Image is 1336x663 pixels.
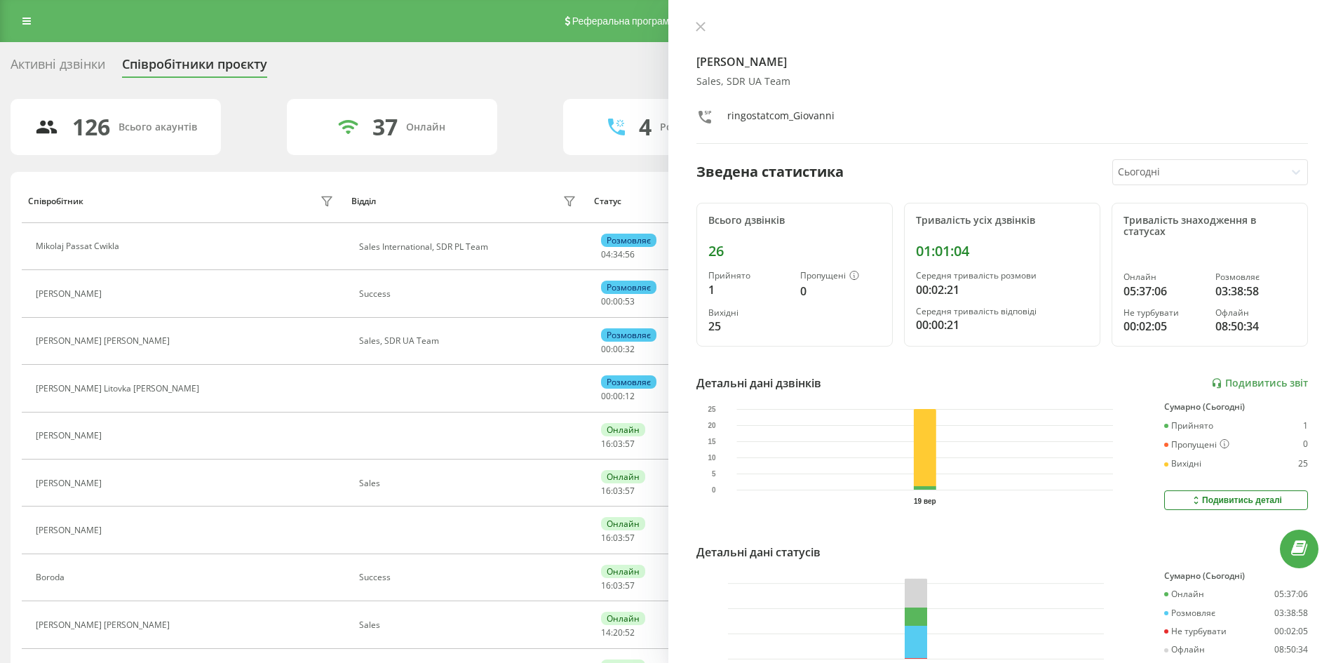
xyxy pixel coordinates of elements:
div: Всього акаунтів [119,121,197,133]
span: 03 [613,580,623,591]
text: 5 [711,470,715,478]
div: Вихідні [1164,459,1201,469]
div: Mikolaj Passat Cwikla [36,241,123,251]
div: ringostatcom_Giovanni [727,109,835,129]
div: : : [601,581,635,591]
div: Сумарно (Сьогодні) [1164,571,1308,581]
div: 0 [1303,439,1308,450]
div: [PERSON_NAME] [36,289,105,299]
div: Онлайн [601,470,645,483]
span: 00 [613,295,623,307]
span: 12 [625,390,635,402]
div: Розмовляє [1164,608,1215,618]
div: Розмовляє [1215,272,1296,282]
span: 57 [625,438,635,450]
div: 00:00:21 [916,316,1088,333]
div: Онлайн [601,423,645,436]
span: 03 [613,532,623,544]
span: 57 [625,580,635,591]
div: 00:02:21 [916,281,1088,298]
div: 03:38:58 [1215,283,1296,300]
div: Розмовляє [601,281,656,294]
span: 57 [625,485,635,497]
div: Розмовляє [601,234,656,247]
div: 1 [1303,421,1308,431]
div: 0 [800,283,881,300]
span: 56 [625,248,635,260]
span: Реферальна програма [572,15,675,27]
div: Статус [594,196,621,206]
div: Онлайн [601,565,645,578]
div: Прийнято [1164,421,1213,431]
span: 04 [601,248,611,260]
span: 00 [601,343,611,355]
div: Тривалість усіх дзвінків [916,215,1088,227]
div: Відділ [351,196,376,206]
div: Success [359,572,580,582]
div: 01:01:04 [916,243,1088,260]
span: 34 [613,248,623,260]
div: 25 [1298,459,1308,469]
div: 126 [72,114,110,140]
div: [PERSON_NAME] [36,478,105,488]
div: Середня тривалість відповіді [916,307,1088,316]
div: 05:37:06 [1274,589,1308,599]
div: [PERSON_NAME] [36,431,105,441]
span: 00 [613,390,623,402]
div: Онлайн [1164,589,1204,599]
div: Співробітник [28,196,83,206]
h4: [PERSON_NAME] [696,53,1309,70]
div: Активні дзвінки [11,57,105,79]
div: : : [601,391,635,401]
text: 25 [708,406,716,413]
span: 00 [601,390,611,402]
div: 05:37:06 [1124,283,1204,300]
div: [PERSON_NAME] [PERSON_NAME] [36,336,173,346]
text: 0 [711,486,715,494]
div: Sales [359,620,580,630]
span: 14 [601,627,611,638]
div: 08:50:34 [1215,318,1296,335]
div: [PERSON_NAME] [36,525,105,535]
div: Sales International, SDR PL Team [359,242,580,252]
div: Всього дзвінків [708,215,881,227]
a: Подивитись звіт [1211,377,1308,389]
div: 03:38:58 [1274,608,1308,618]
div: Сумарно (Сьогодні) [1164,402,1308,412]
div: Розмовляє [601,375,656,389]
div: 26 [708,243,881,260]
div: Онлайн [601,612,645,625]
div: : : [601,250,635,260]
div: Не турбувати [1124,308,1204,318]
div: [PERSON_NAME] [PERSON_NAME] [36,620,173,630]
div: Success [359,289,580,299]
div: Співробітники проєкту [122,57,267,79]
span: 16 [601,438,611,450]
span: 32 [625,343,635,355]
button: Подивитись деталі [1164,490,1308,510]
div: Офлайн [1164,645,1205,655]
div: : : [601,344,635,354]
div: Онлайн [1124,272,1204,282]
div: Подивитись деталі [1190,495,1282,506]
text: 15 [708,438,716,446]
div: Тривалість знаходження в статусах [1124,215,1296,239]
div: [PERSON_NAME] Litovka [PERSON_NAME] [36,384,203,394]
div: : : [601,297,635,307]
div: Розмовляє [601,328,656,342]
span: 00 [613,343,623,355]
div: 4 [639,114,652,140]
div: 37 [372,114,398,140]
div: : : [601,486,635,496]
div: 1 [708,281,789,298]
div: Онлайн [406,121,445,133]
span: 03 [613,438,623,450]
div: 00:02:05 [1124,318,1204,335]
span: 20 [613,627,623,638]
div: Sales, SDR UA Team [696,76,1309,88]
span: 16 [601,532,611,544]
span: 03 [613,485,623,497]
div: Офлайн [1215,308,1296,318]
div: Пропущені [800,271,881,282]
div: Пропущені [1164,439,1229,450]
